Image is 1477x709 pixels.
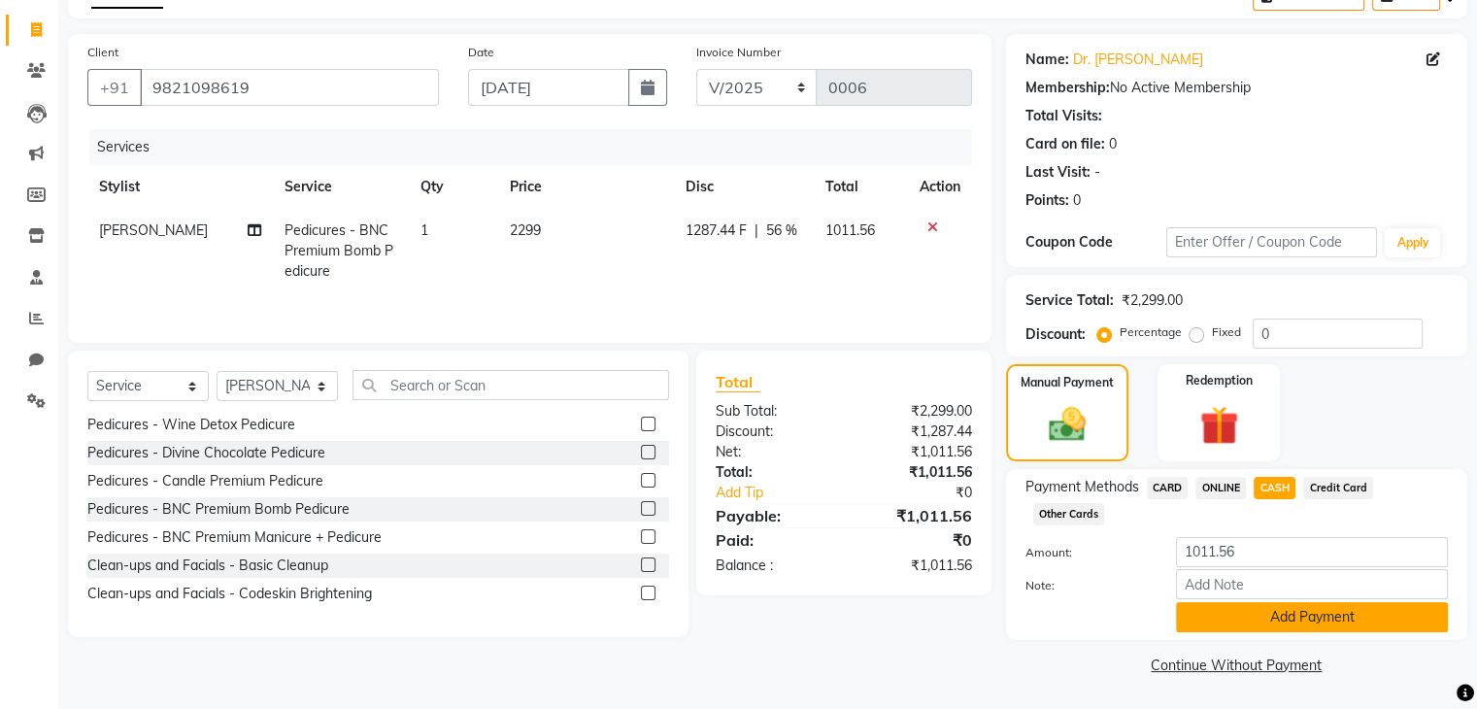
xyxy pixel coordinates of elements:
th: Price [498,165,673,209]
div: No Active Membership [1025,78,1448,98]
label: Manual Payment [1021,374,1114,391]
label: Amount: [1011,544,1161,561]
div: Name: [1025,50,1069,70]
label: Fixed [1212,323,1241,341]
label: Invoice Number [696,44,781,61]
div: Total: [701,462,844,483]
img: _cash.svg [1037,403,1097,446]
span: Other Cards [1033,503,1105,525]
div: ₹1,011.56 [844,442,987,462]
span: 1 [420,221,427,239]
span: 2299 [510,221,541,239]
div: ₹2,299.00 [844,401,987,422]
div: Pedicures - Divine Chocolate Pedicure [87,443,325,463]
div: Net: [701,442,844,462]
div: Total Visits: [1025,106,1102,126]
input: Enter Offer / Coupon Code [1166,227,1378,257]
input: Search by Name/Mobile/Email/Code [140,69,439,106]
input: Add Note [1176,569,1448,599]
span: | [754,220,757,241]
div: Pedicures - BNC Premium Bomb Pedicure [87,499,350,520]
span: Pedicures - BNC Premium Bomb Pedicure [285,221,393,280]
span: ONLINE [1195,477,1246,499]
div: ₹0 [844,528,987,552]
button: +91 [87,69,142,106]
div: Coupon Code [1025,232,1166,253]
img: _gift.svg [1188,401,1251,450]
a: Continue Without Payment [1010,656,1463,676]
div: Membership: [1025,78,1110,98]
th: Qty [408,165,498,209]
div: 0 [1073,190,1081,211]
div: Service Total: [1025,290,1114,311]
div: Payable: [701,504,844,527]
span: [PERSON_NAME] [99,221,208,239]
span: 56 % [765,220,796,241]
label: Percentage [1120,323,1182,341]
div: Discount: [1025,324,1086,345]
div: ₹1,287.44 [844,422,987,442]
span: CASH [1254,477,1295,499]
div: Clean-ups and Facials - Codeskin Brightening [87,584,372,604]
div: - [1094,162,1100,183]
div: ₹1,011.56 [844,556,987,576]
div: Pedicures - Candle Premium Pedicure [87,471,323,491]
span: Credit Card [1303,477,1373,499]
div: Paid: [701,528,844,552]
label: Note: [1011,577,1161,594]
button: Add Payment [1176,602,1448,632]
div: Sub Total: [701,401,844,422]
div: ₹1,011.56 [844,462,987,483]
div: Card on file: [1025,134,1105,154]
div: Pedicures - Wine Detox Pedicure [87,415,295,435]
input: Amount [1176,537,1448,567]
div: Last Visit: [1025,162,1091,183]
div: Discount: [701,422,844,442]
div: ₹0 [867,483,986,503]
a: Add Tip [701,483,867,503]
button: Apply [1385,228,1440,257]
input: Search or Scan [352,370,669,400]
div: Services [89,129,987,165]
th: Total [814,165,908,209]
div: ₹1,011.56 [844,504,987,527]
span: Payment Methods [1025,477,1139,497]
th: Action [908,165,972,209]
label: Client [87,44,118,61]
th: Service [273,165,408,209]
div: Clean-ups and Facials - Basic Cleanup [87,556,328,576]
div: Points: [1025,190,1069,211]
div: 0 [1109,134,1117,154]
label: Redemption [1186,372,1253,389]
div: Pedicures - BNC Premium Manicure + Pedicure [87,527,382,548]
span: 1287.44 F [685,220,746,241]
a: Dr. [PERSON_NAME] [1073,50,1203,70]
span: CARD [1147,477,1189,499]
div: ₹2,299.00 [1122,290,1183,311]
span: Total [716,372,760,392]
th: Stylist [87,165,273,209]
span: 1011.56 [825,221,875,239]
div: Balance : [701,556,844,576]
th: Disc [673,165,814,209]
label: Date [468,44,494,61]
